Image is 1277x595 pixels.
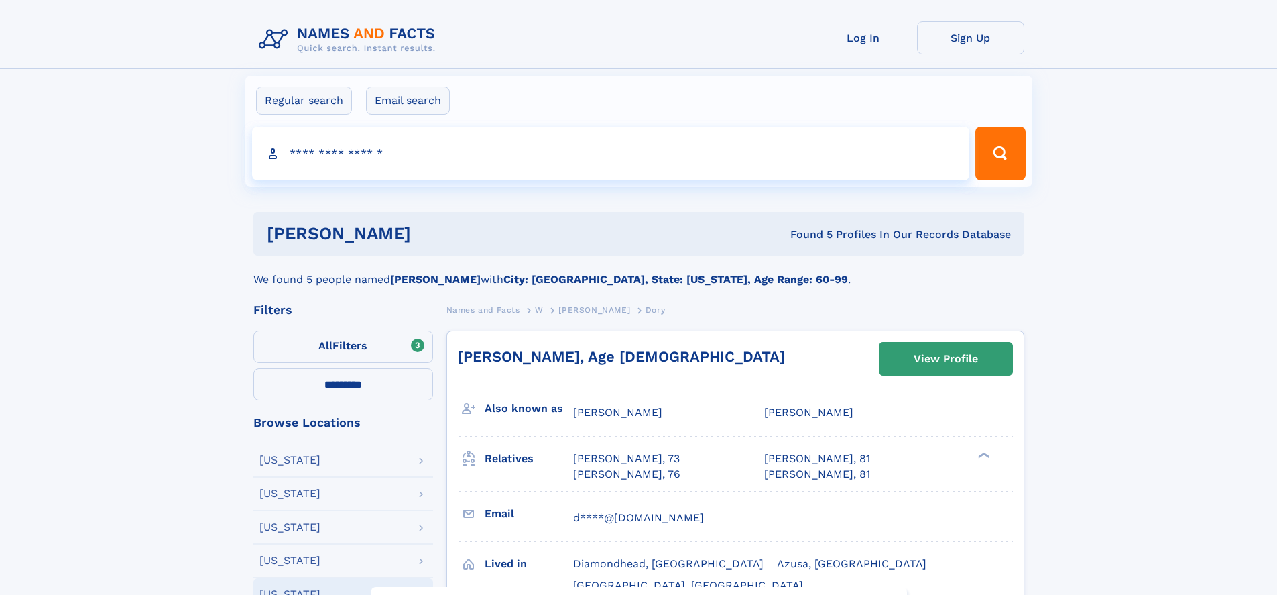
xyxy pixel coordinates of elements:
[503,273,848,286] b: City: [GEOGRAPHIC_DATA], State: [US_STATE], Age Range: 60-99
[558,305,630,315] span: [PERSON_NAME]
[485,553,573,576] h3: Lived in
[253,331,433,363] label: Filters
[573,557,764,570] span: Diamondhead, [GEOGRAPHIC_DATA]
[458,348,785,365] a: [PERSON_NAME], Age [DEMOGRAPHIC_DATA]
[573,467,680,482] a: [PERSON_NAME], 76
[975,451,991,460] div: ❯
[318,339,332,352] span: All
[764,467,870,482] a: [PERSON_NAME], 81
[256,87,352,115] label: Regular search
[259,455,320,466] div: [US_STATE]
[366,87,450,115] label: Email search
[573,579,803,592] span: [GEOGRAPHIC_DATA], [GEOGRAPHIC_DATA]
[253,417,433,429] div: Browse Locations
[253,256,1024,288] div: We found 5 people named with .
[917,21,1024,54] a: Sign Up
[777,557,926,570] span: Azusa, [GEOGRAPHIC_DATA]
[573,451,680,466] a: [PERSON_NAME], 73
[558,301,630,318] a: [PERSON_NAME]
[975,127,1025,180] button: Search Button
[879,343,1012,375] a: View Profile
[601,227,1011,242] div: Found 5 Profiles In Our Records Database
[252,127,970,180] input: search input
[253,304,433,316] div: Filters
[646,305,665,315] span: Dory
[259,488,320,499] div: [US_STATE]
[485,502,573,525] h3: Email
[485,397,573,420] h3: Also known as
[764,451,870,466] a: [PERSON_NAME], 81
[390,273,481,286] b: [PERSON_NAME]
[267,225,601,242] h1: [PERSON_NAME]
[253,21,446,58] img: Logo Names and Facts
[764,406,853,419] span: [PERSON_NAME]
[535,301,544,318] a: W
[446,301,520,318] a: Names and Facts
[485,447,573,470] h3: Relatives
[914,343,978,374] div: View Profile
[573,406,662,419] span: [PERSON_NAME]
[810,21,917,54] a: Log In
[535,305,544,315] span: W
[259,555,320,566] div: [US_STATE]
[259,522,320,533] div: [US_STATE]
